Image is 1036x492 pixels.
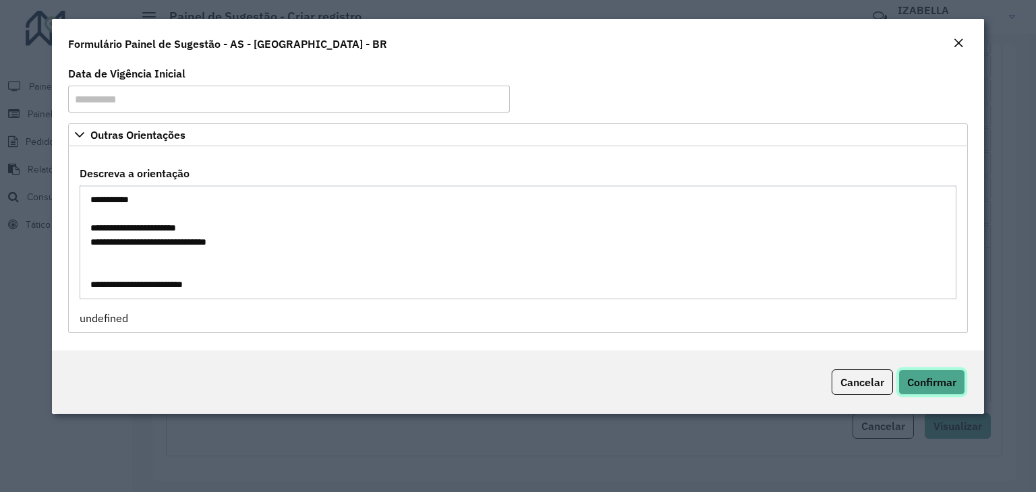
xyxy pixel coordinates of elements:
[832,369,893,395] button: Cancelar
[949,35,968,53] button: Close
[68,146,968,333] div: Outras Orientações
[898,369,965,395] button: Confirmar
[907,375,956,389] span: Confirmar
[68,36,387,52] h4: Formulário Painel de Sugestão - AS - [GEOGRAPHIC_DATA] - BR
[90,129,185,140] span: Outras Orientações
[80,311,128,325] span: undefined
[68,123,968,146] a: Outras Orientações
[840,375,884,389] span: Cancelar
[68,65,185,82] label: Data de Vigência Inicial
[953,38,964,49] em: Fechar
[80,165,190,181] label: Descreva a orientação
